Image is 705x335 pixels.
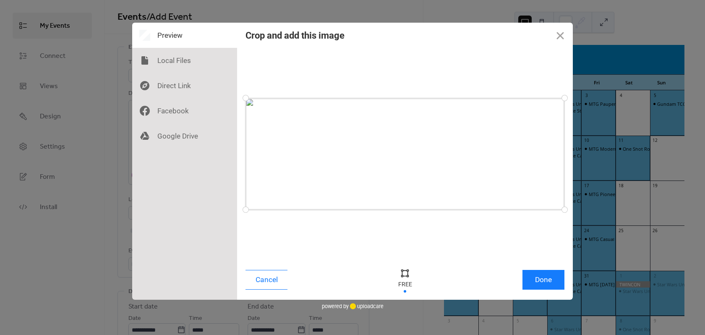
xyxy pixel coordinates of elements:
a: uploadcare [349,303,384,309]
div: Local Files [132,48,237,73]
button: Cancel [245,270,287,290]
div: Google Drive [132,123,237,149]
div: Facebook [132,98,237,123]
div: Crop and add this image [245,30,345,41]
div: Preview [132,23,237,48]
button: Close [548,23,573,48]
button: Done [522,270,564,290]
div: Direct Link [132,73,237,98]
div: powered by [322,300,384,312]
